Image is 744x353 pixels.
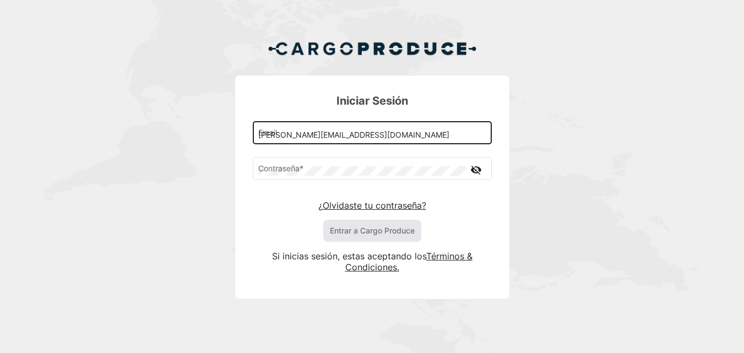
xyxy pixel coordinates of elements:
mat-icon: visibility_off [470,163,483,177]
img: Cargo Produce Logo [268,35,477,62]
span: Si inicias sesión, estas aceptando los [272,251,426,262]
h3: Iniciar Sesión [253,93,492,108]
a: ¿Olvidaste tu contraseña? [318,200,426,211]
a: Términos & Condiciones. [345,251,473,273]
